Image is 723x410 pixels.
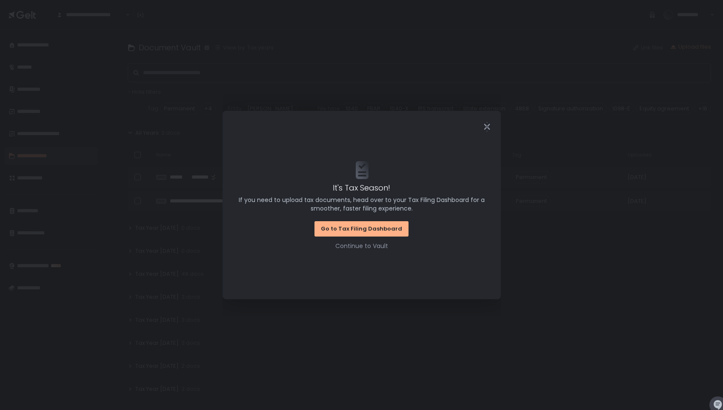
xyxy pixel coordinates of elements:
[335,242,388,250] button: Continue to Vault
[314,221,409,237] button: Go to Tax Filing Dashboard
[474,122,501,132] div: Close
[333,182,390,193] span: It's Tax Season!
[234,196,489,213] span: If you need to upload tax documents, head over to your Tax Filing Dashboard for a smoother, faste...
[321,225,402,233] div: Go to Tax Filing Dashboard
